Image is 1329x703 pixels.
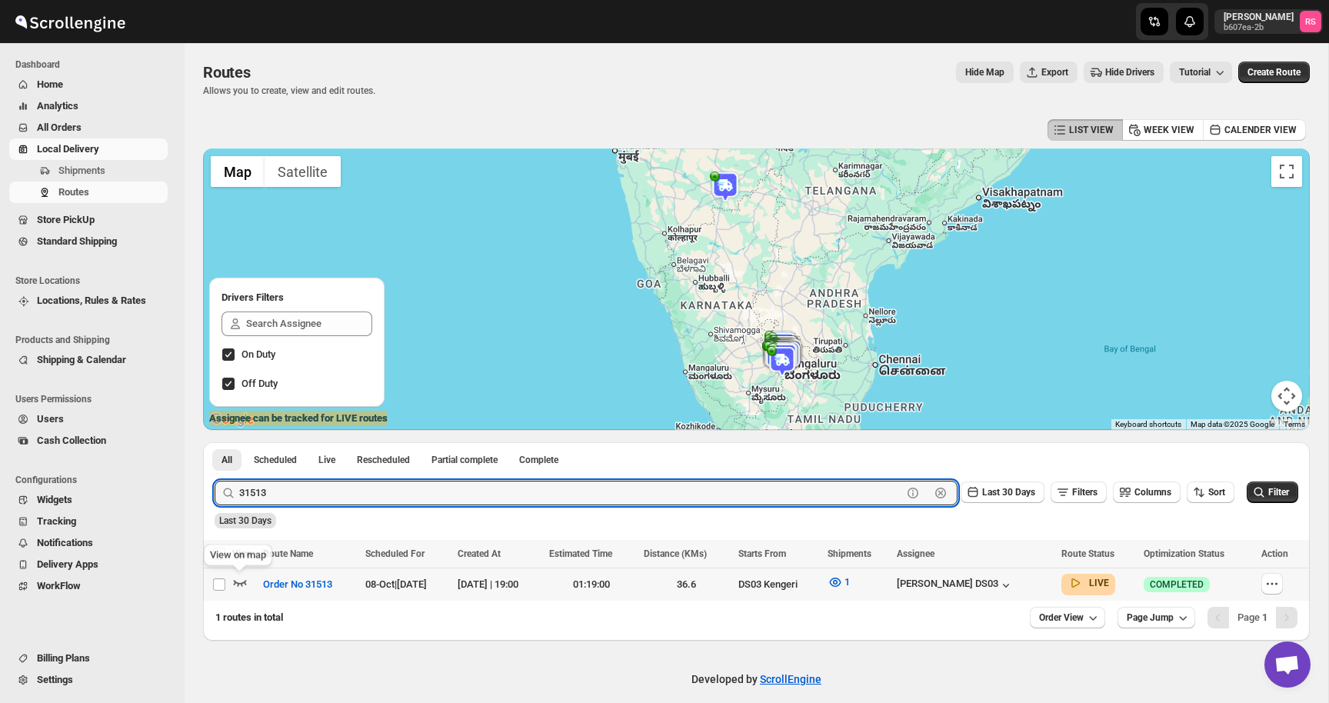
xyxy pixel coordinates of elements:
[1238,62,1310,83] button: Create Route
[246,312,372,336] input: Search Assignee
[37,78,63,90] span: Home
[9,669,168,691] button: Settings
[644,577,729,592] div: 36.6
[738,548,786,559] span: Starts From
[9,74,168,95] button: Home
[549,548,612,559] span: Estimated Time
[37,235,117,247] span: Standard Shipping
[37,580,81,591] span: WorkFlow
[897,578,1014,593] button: [PERSON_NAME] DS03
[644,548,707,559] span: Distance (KMs)
[1069,124,1114,136] span: LIST VIEW
[37,143,99,155] span: Local Delivery
[9,430,168,451] button: Cash Collection
[265,156,341,187] button: Show satellite imagery
[9,160,168,182] button: Shipments
[263,548,313,559] span: Route Name
[431,454,498,466] span: Partial complete
[1089,578,1109,588] b: LIVE
[9,648,168,669] button: Billing Plans
[37,214,95,225] span: Store PickUp
[1048,119,1123,141] button: LIST VIEW
[1224,124,1297,136] span: CALENDER VIEW
[365,578,427,590] span: 08-Oct | [DATE]
[207,410,258,430] img: Google
[818,570,859,595] button: 1
[15,474,174,486] span: Configurations
[738,577,818,592] div: DS03 Kengeri
[1113,481,1181,503] button: Columns
[519,454,558,466] span: Complete
[254,572,341,597] button: Order No 31513
[58,186,89,198] span: Routes
[760,673,821,685] a: ScrollEngine
[1271,156,1302,187] button: Toggle fullscreen view
[215,611,283,623] span: 1 routes in total
[318,454,335,466] span: Live
[1170,62,1232,83] button: Tutorial
[15,275,174,287] span: Store Locations
[1072,487,1098,498] span: Filters
[1261,548,1288,559] span: Action
[209,411,388,426] label: Assignee can be tracked for LIVE routes
[37,295,146,306] span: Locations, Rules & Rates
[1039,611,1084,624] span: Order View
[207,410,258,430] a: Open this area in Google Maps (opens a new window)
[1115,419,1181,430] button: Keyboard shortcuts
[1264,641,1311,688] div: Open chat
[263,577,332,592] span: Order No 31513
[37,122,82,133] span: All Orders
[1203,119,1306,141] button: CALENDER VIEW
[9,290,168,312] button: Locations, Rules & Rates
[691,671,821,687] p: Developed by
[1041,66,1068,78] span: Export
[1030,607,1105,628] button: Order View
[1191,420,1274,428] span: Map data ©2025 Google
[1020,62,1078,83] button: Export
[897,548,934,559] span: Assignee
[1247,66,1301,78] span: Create Route
[1068,575,1109,591] button: LIVE
[933,485,948,501] button: Clear
[37,494,72,505] span: Widgets
[1084,62,1164,83] button: Hide Drivers
[37,100,78,112] span: Analytics
[9,554,168,575] button: Delivery Apps
[37,537,93,548] span: Notifications
[1122,119,1204,141] button: WEEK VIEW
[1134,487,1171,498] span: Columns
[241,378,278,389] span: Off Duty
[221,290,372,305] h2: Drivers Filters
[965,66,1004,78] span: Hide Map
[1271,381,1302,411] button: Map camera controls
[1144,124,1194,136] span: WEEK VIEW
[1207,607,1297,628] nav: Pagination
[203,63,251,82] span: Routes
[1127,611,1174,624] span: Page Jump
[203,85,375,97] p: Allows you to create, view and edit routes.
[9,575,168,597] button: WorkFlow
[1105,66,1154,78] span: Hide Drivers
[37,515,76,527] span: Tracking
[221,454,232,466] span: All
[1305,17,1316,27] text: RS
[1150,578,1204,591] span: COMPLETED
[1224,11,1294,23] p: [PERSON_NAME]
[458,577,540,592] div: [DATE] | 19:00
[15,58,174,71] span: Dashboard
[9,532,168,554] button: Notifications
[9,117,168,138] button: All Orders
[1051,481,1107,503] button: Filters
[1262,611,1267,623] b: 1
[1224,23,1294,32] p: b607ea-2b
[1268,487,1289,498] span: Filter
[219,515,271,526] span: Last 30 Days
[37,413,64,425] span: Users
[9,408,168,430] button: Users
[9,349,168,371] button: Shipping & Calendar
[1214,9,1323,34] button: User menu
[1144,548,1224,559] span: Optimization Status
[961,481,1044,503] button: Last 30 Days
[212,449,241,471] button: All routes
